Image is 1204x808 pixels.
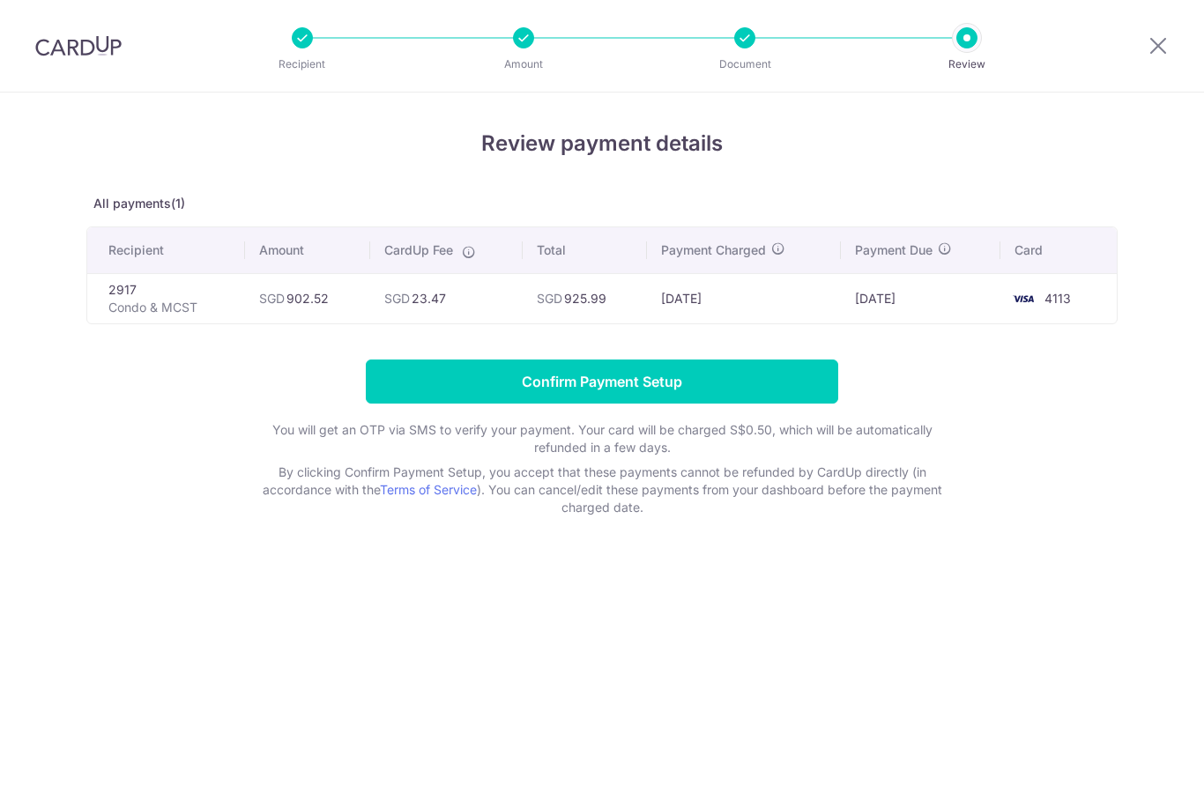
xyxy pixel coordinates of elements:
[1044,291,1071,306] span: 4113
[249,421,955,456] p: You will get an OTP via SMS to verify your payment. Your card will be charged S$0.50, which will ...
[523,273,647,323] td: 925.99
[661,241,766,259] span: Payment Charged
[108,299,231,316] p: Condo & MCST
[35,35,122,56] img: CardUp
[86,195,1118,212] p: All payments(1)
[384,241,453,259] span: CardUp Fee
[380,482,477,497] a: Terms of Service
[680,56,810,73] p: Document
[1000,227,1117,273] th: Card
[841,273,1000,323] td: [DATE]
[458,56,589,73] p: Amount
[384,291,410,306] span: SGD
[647,273,841,323] td: [DATE]
[366,360,838,404] input: Confirm Payment Setup
[245,227,369,273] th: Amount
[902,56,1032,73] p: Review
[87,227,245,273] th: Recipient
[855,241,933,259] span: Payment Due
[523,227,647,273] th: Total
[1006,288,1041,309] img: <span class="translation_missing" title="translation missing: en.account_steps.new_confirm_form.b...
[87,273,245,323] td: 2917
[537,291,562,306] span: SGD
[259,291,285,306] span: SGD
[249,463,955,516] p: By clicking Confirm Payment Setup, you accept that these payments cannot be refunded by CardUp di...
[237,56,368,73] p: Recipient
[245,273,369,323] td: 902.52
[370,273,523,323] td: 23.47
[86,128,1118,159] h4: Review payment details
